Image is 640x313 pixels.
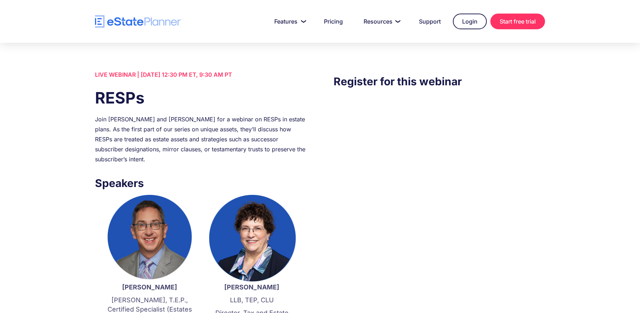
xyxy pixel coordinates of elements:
h3: Speakers [95,175,306,191]
h1: RESPs [95,87,306,109]
div: Join [PERSON_NAME] and [PERSON_NAME] for a webinar on RESPs in estate plans. As the first part of... [95,114,306,164]
a: home [95,15,181,28]
a: Start free trial [490,14,545,29]
h3: Register for this webinar [334,73,545,90]
a: Support [410,14,449,29]
div: LIVE WEBINAR | [DATE] 12:30 PM ET, 9:30 AM PT [95,70,306,80]
a: Login [453,14,487,29]
strong: [PERSON_NAME] [224,283,279,291]
a: Features [266,14,312,29]
a: Resources [355,14,407,29]
p: LLB, TEP, CLU [208,296,296,305]
a: Pricing [315,14,351,29]
iframe: Form 0 [334,104,545,232]
strong: [PERSON_NAME] [122,283,177,291]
